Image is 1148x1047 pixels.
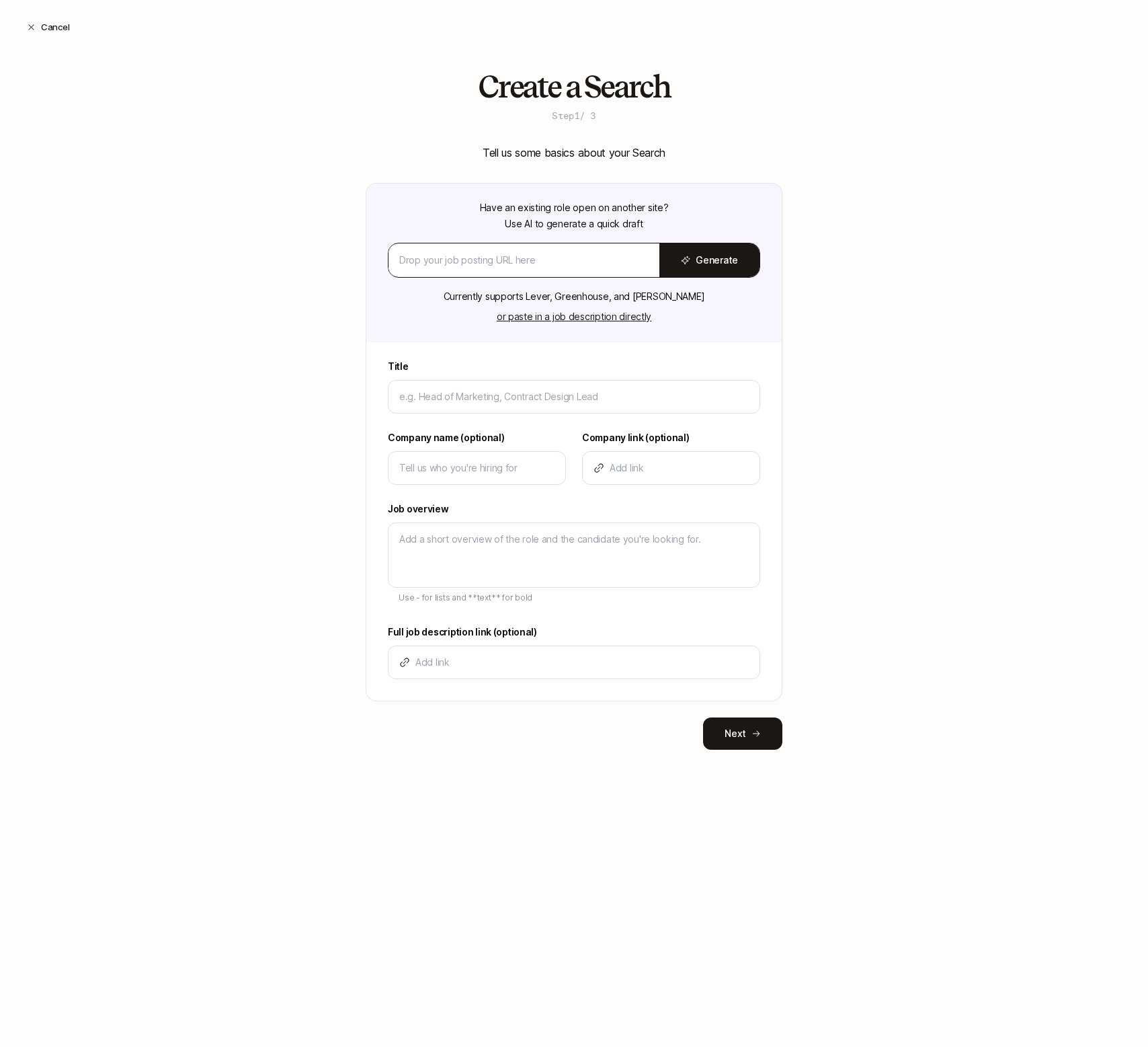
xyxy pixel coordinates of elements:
input: Add link [415,654,749,670]
input: Tell us who you're hiring for [399,460,555,476]
label: Company name (optional) [388,430,566,446]
button: Cancel [16,15,80,39]
p: Currently supports Lever, Greenhouse, and [PERSON_NAME] [444,288,705,305]
span: Use - for lists and **text** for bold [399,592,532,603]
input: Drop your job posting URL here [399,252,649,268]
label: Company link (optional) [582,430,760,446]
label: Full job description link (optional) [388,624,760,640]
label: Job overview [388,501,760,517]
input: Add link [610,460,749,476]
p: Have an existing role open on another site? Use AI to generate a quick draft [480,200,669,232]
p: Step 1 / 3 [552,109,596,122]
button: Next [703,718,782,750]
label: Title [388,358,760,375]
h2: Create a Search [478,70,670,104]
input: e.g. Head of Marketing, Contract Design Lead [399,389,749,405]
p: Tell us some basics about your Search [483,144,665,161]
button: or paste in a job description directly [489,307,659,326]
